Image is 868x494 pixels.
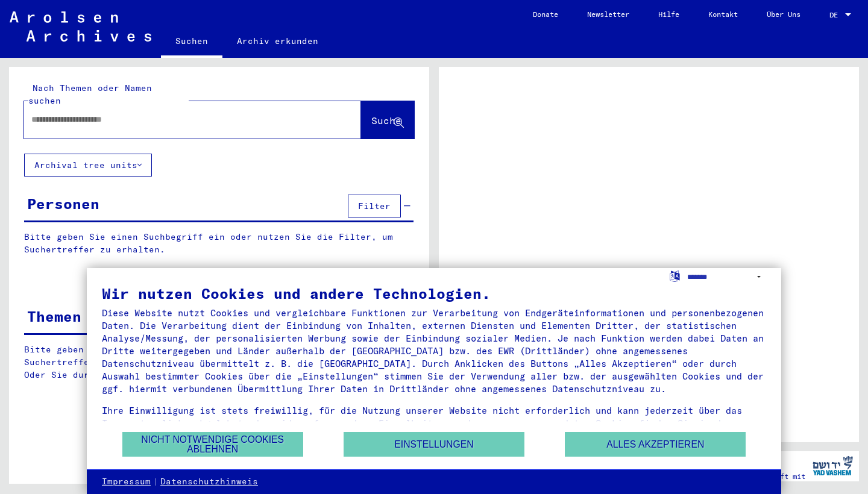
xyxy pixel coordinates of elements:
[24,231,414,256] p: Bitte geben Sie einen Suchbegriff ein oder nutzen Sie die Filter, um Suchertreffer zu erhalten.
[10,11,151,42] img: Arolsen_neg.svg
[160,476,258,488] a: Datenschutzhinweis
[102,307,766,395] div: Diese Website nutzt Cookies und vergleichbare Funktionen zur Verarbeitung von Endgeräteinformatio...
[371,114,401,127] span: Suche
[565,432,746,457] button: Alles akzeptieren
[810,451,855,481] img: yv_logo.png
[102,476,151,488] a: Impressum
[24,343,414,381] p: Bitte geben Sie einen Suchbegriff ein oder nutzen Sie die Filter, um Suchertreffer zu erhalten. O...
[161,27,222,58] a: Suchen
[27,193,99,214] div: Personen
[222,27,333,55] a: Archiv erkunden
[829,11,843,19] span: DE
[344,432,524,457] button: Einstellungen
[122,432,303,457] button: Nicht notwendige Cookies ablehnen
[358,201,391,211] span: Filter
[348,195,401,217] button: Filter
[668,270,681,281] label: Sprache auswählen
[361,101,414,139] button: Suche
[28,83,152,106] mat-label: Nach Themen oder Namen suchen
[24,154,152,177] button: Archival tree units
[102,404,766,442] div: Ihre Einwilligung ist stets freiwillig, für die Nutzung unserer Website nicht erforderlich und ka...
[102,286,766,301] div: Wir nutzen Cookies und andere Technologien.
[27,305,81,327] div: Themen
[687,268,766,286] select: Sprache auswählen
